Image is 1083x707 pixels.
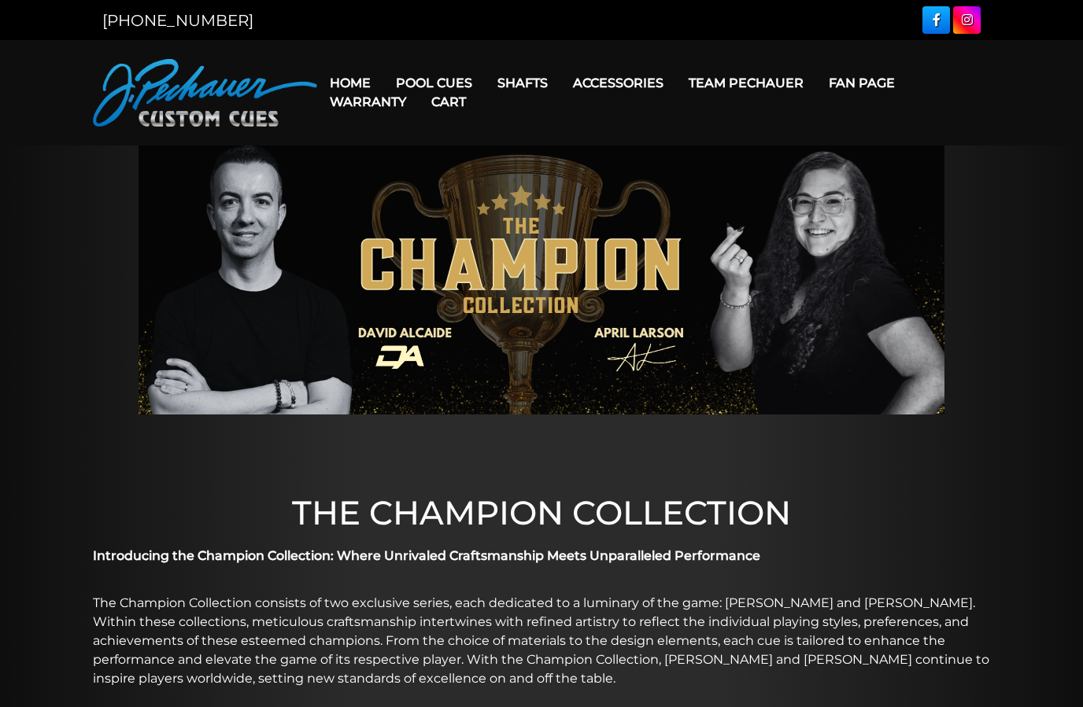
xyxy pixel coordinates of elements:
[676,63,816,103] a: Team Pechauer
[102,11,253,30] a: [PHONE_NUMBER]
[93,594,990,688] p: The Champion Collection consists of two exclusive series, each dedicated to a luminary of the gam...
[93,59,317,127] img: Pechauer Custom Cues
[93,548,760,563] strong: Introducing the Champion Collection: Where Unrivaled Craftsmanship Meets Unparalleled Performance
[419,82,479,122] a: Cart
[317,63,383,103] a: Home
[317,82,419,122] a: Warranty
[485,63,560,103] a: Shafts
[816,63,907,103] a: Fan Page
[383,63,485,103] a: Pool Cues
[560,63,676,103] a: Accessories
